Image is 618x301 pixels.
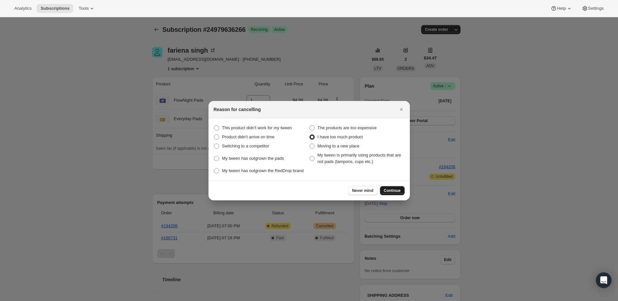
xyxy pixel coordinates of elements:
span: Never mind [352,188,373,193]
button: Continue [380,186,405,195]
span: My tween has outgrown the pads [222,156,284,161]
span: My tween is primarily using products that are not pads (tampons, cups etc.) [318,153,401,164]
button: Never mind [348,186,377,195]
span: Analytics [14,6,32,11]
button: Close [397,105,406,114]
span: Tools [79,6,89,11]
span: Continue [384,188,401,193]
button: Tools [75,4,99,13]
span: The products are too expensive [318,125,377,130]
span: I have too much product [318,134,363,139]
button: Help [547,4,576,13]
div: Open Intercom Messenger [596,272,612,288]
button: Analytics [10,4,35,13]
span: Subscriptions [41,6,69,11]
span: Switching to a competitor [222,144,269,148]
span: Moving to a new place [318,144,359,148]
span: Help [557,6,566,11]
span: Product didn't arrive on time [222,134,274,139]
h2: Reason for cancelling [214,106,261,113]
button: Subscriptions [37,4,73,13]
button: Settings [578,4,608,13]
span: My tween has outgrown the RedDrop brand [222,168,304,173]
span: Settings [588,6,604,11]
span: This product didn't work for my tween [222,125,292,130]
